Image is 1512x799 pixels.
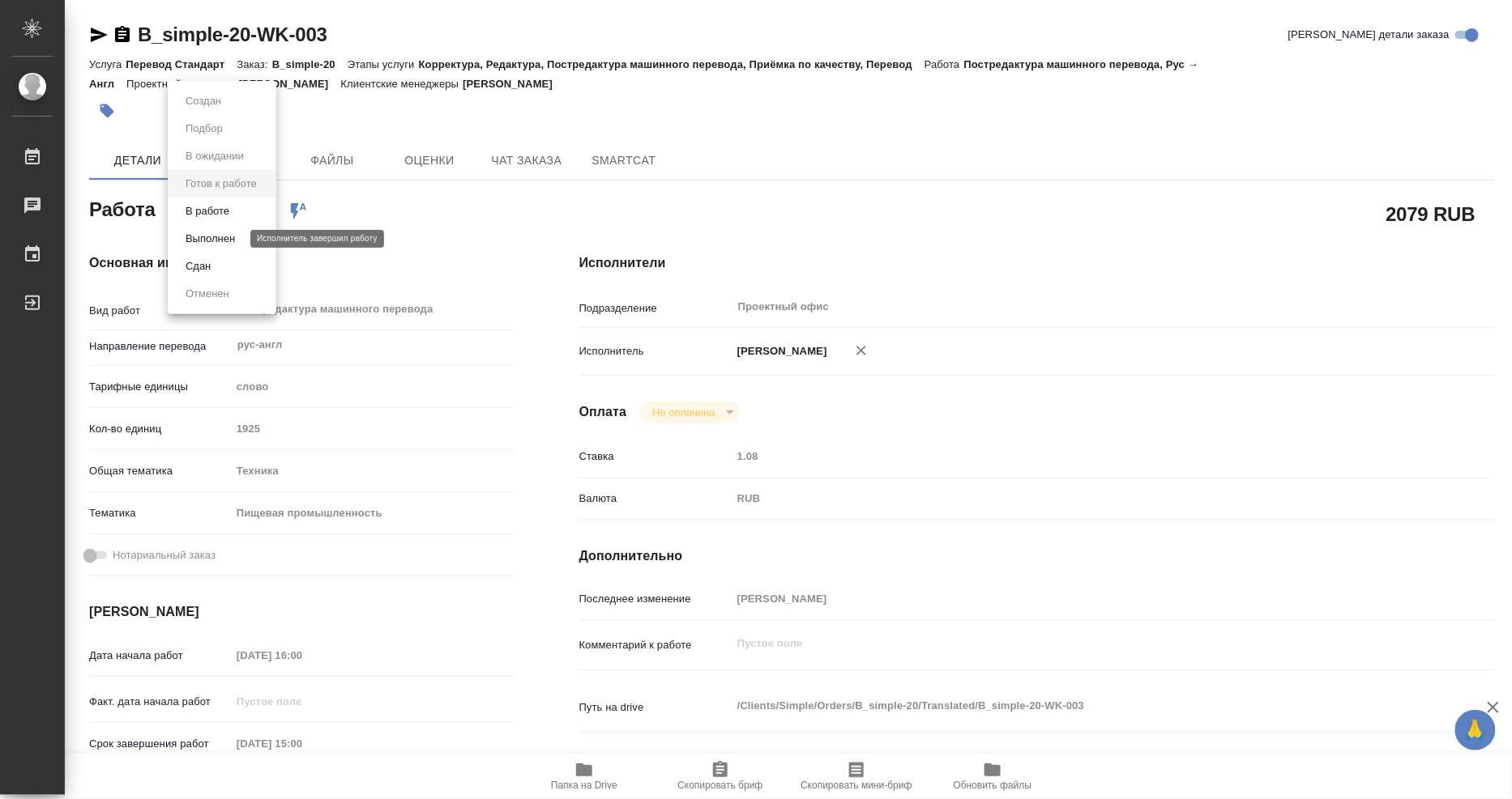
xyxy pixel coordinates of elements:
button: Подбор [181,120,228,138]
button: Сдан [181,257,216,275]
button: Выполнен [181,230,240,248]
button: Создан [181,92,226,110]
button: В работе [181,202,234,220]
button: Отменен [181,285,234,303]
button: В ожидании [181,147,249,165]
button: Готов к работе [181,175,262,193]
